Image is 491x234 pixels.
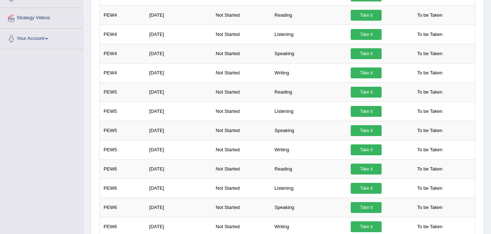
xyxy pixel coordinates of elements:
td: PEW4 [100,25,145,44]
td: Not Started [212,44,271,63]
td: Not Started [212,121,271,140]
td: Speaking [270,44,347,63]
td: Writing [270,140,347,159]
td: [DATE] [145,63,212,82]
span: To be Taken [414,29,446,40]
td: PEW6 [100,159,145,178]
a: Take it [351,48,382,59]
td: Not Started [212,5,271,25]
span: To be Taken [414,67,446,78]
a: Take it [351,164,382,175]
td: PEW4 [100,44,145,63]
td: Writing [270,63,347,82]
td: Not Started [212,25,271,44]
td: Speaking [270,198,347,217]
a: Take it [351,221,382,232]
td: Listening [270,178,347,198]
a: Take it [351,144,382,155]
span: To be Taken [414,125,446,136]
span: To be Taken [414,48,446,59]
a: Take it [351,10,382,21]
td: [DATE] [145,121,212,140]
td: Speaking [270,121,347,140]
td: PEW4 [100,63,145,82]
a: Take it [351,87,382,98]
span: To be Taken [414,87,446,98]
td: Reading [270,159,347,178]
td: PEW5 [100,102,145,121]
td: [DATE] [145,102,212,121]
td: Not Started [212,102,271,121]
td: Reading [270,5,347,25]
td: [DATE] [145,5,212,25]
td: PEW5 [100,140,145,159]
td: Not Started [212,63,271,82]
td: Not Started [212,178,271,198]
td: [DATE] [145,44,212,63]
span: To be Taken [414,106,446,117]
td: Not Started [212,159,271,178]
td: PEW4 [100,5,145,25]
td: [DATE] [145,25,212,44]
td: PEW5 [100,121,145,140]
td: Listening [270,102,347,121]
td: Not Started [212,82,271,102]
td: [DATE] [145,82,212,102]
td: PEW6 [100,178,145,198]
td: Listening [270,25,347,44]
a: Your Account [0,29,83,47]
a: Take it [351,67,382,78]
a: Take it [351,183,382,194]
td: PEW6 [100,198,145,217]
td: PEW5 [100,82,145,102]
td: [DATE] [145,140,212,159]
span: To be Taken [414,202,446,213]
a: Take it [351,125,382,136]
span: To be Taken [414,10,446,21]
td: [DATE] [145,159,212,178]
span: To be Taken [414,144,446,155]
td: Not Started [212,198,271,217]
a: Strategy Videos [0,8,83,26]
td: Not Started [212,140,271,159]
a: Take it [351,106,382,117]
a: Take it [351,202,382,213]
td: [DATE] [145,178,212,198]
a: Take it [351,29,382,40]
td: [DATE] [145,198,212,217]
span: To be Taken [414,164,446,175]
span: To be Taken [414,221,446,232]
td: Reading [270,82,347,102]
span: To be Taken [414,183,446,194]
